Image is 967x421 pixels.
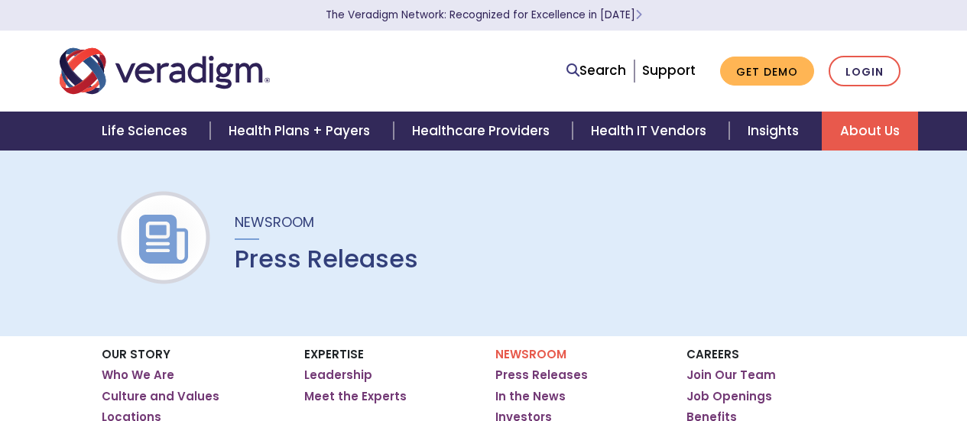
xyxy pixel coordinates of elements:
a: Culture and Values [102,389,219,404]
a: Job Openings [686,389,772,404]
a: Health IT Vendors [573,112,729,151]
a: The Veradigm Network: Recognized for Excellence in [DATE]Learn More [326,8,642,22]
a: Life Sciences [83,112,210,151]
a: About Us [822,112,918,151]
a: Who We Are [102,368,174,383]
a: Login [829,56,900,87]
a: Insights [729,112,822,151]
img: Veradigm logo [60,46,270,96]
a: Health Plans + Payers [210,112,393,151]
span: Newsroom [235,212,314,232]
a: Leadership [304,368,372,383]
h1: Press Releases [235,245,418,274]
a: Meet the Experts [304,389,407,404]
a: Press Releases [495,368,588,383]
a: Search [566,60,626,81]
a: Get Demo [720,57,814,86]
span: Learn More [635,8,642,22]
a: Support [642,61,696,79]
a: In the News [495,389,566,404]
a: Join Our Team [686,368,776,383]
a: Healthcare Providers [394,112,573,151]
